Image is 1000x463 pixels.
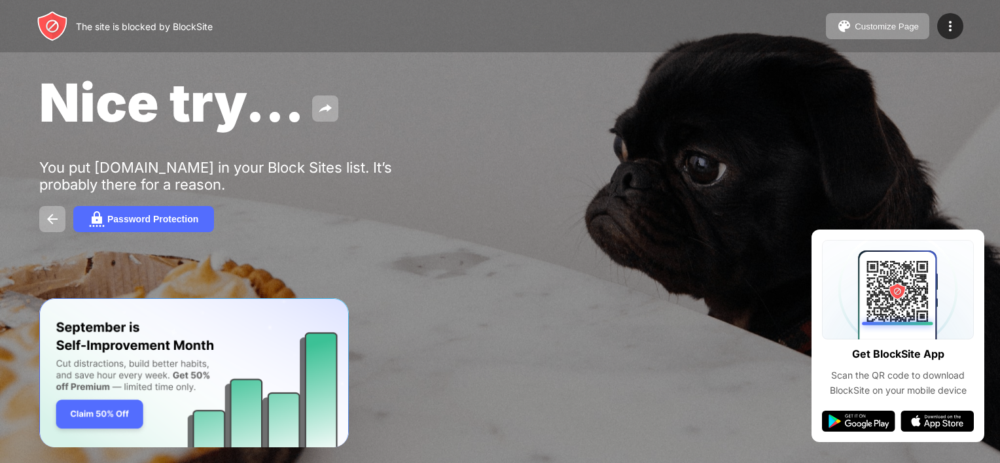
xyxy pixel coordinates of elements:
[107,214,198,224] div: Password Protection
[89,211,105,227] img: password.svg
[942,18,958,34] img: menu-icon.svg
[822,411,895,432] img: google-play.svg
[822,368,974,398] div: Scan the QR code to download BlockSite on your mobile device
[836,18,852,34] img: pallet.svg
[45,211,60,227] img: back.svg
[852,345,944,364] div: Get BlockSite App
[76,21,213,32] div: The site is blocked by BlockSite
[39,298,349,448] iframe: Banner
[39,71,304,134] span: Nice try...
[901,411,974,432] img: app-store.svg
[73,206,214,232] button: Password Protection
[855,22,919,31] div: Customize Page
[317,101,333,116] img: share.svg
[37,10,68,42] img: header-logo.svg
[826,13,929,39] button: Customize Page
[39,159,444,193] div: You put [DOMAIN_NAME] in your Block Sites list. It’s probably there for a reason.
